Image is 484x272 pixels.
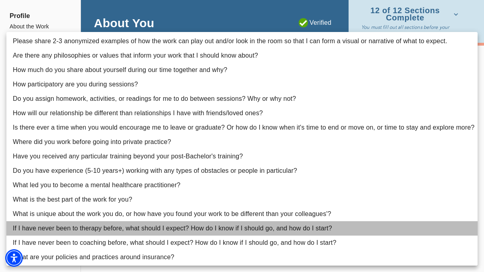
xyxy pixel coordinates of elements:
[6,63,478,77] li: How much do you share about yourself during our time together and why?
[5,249,23,267] div: Accessibility Menu
[6,250,478,264] li: What are your policies and practices around insurance?
[6,77,478,92] li: How participatory are you during sessions?
[6,48,478,63] li: Are there any philosophies or values that inform your work that I should know about?
[6,164,478,178] li: Do you have experience (5-10 years+) working with any types of obstacles or people in particular?
[6,106,478,120] li: How will our relationship be different than relationships I have with friends/loved ones?
[6,34,478,48] li: Please share 2-3 anonymized examples of how the work can play out and/or look in the room so that...
[6,207,478,221] li: What is unique about the work you do, or how have you found your work to be different than your c...
[6,192,478,207] li: What is the best part of the work for you?
[6,221,478,236] li: If I have never been to therapy before, what should I expect? How do I know if I should go, and h...
[6,178,478,192] li: What led you to become a mental healthcare practitioner?
[6,120,478,135] li: Is there ever a time when you would encourage me to leave or graduate? Or how do I know when it's...
[6,236,478,250] li: If I have never been to coaching before, what should I expect? How do I know if I should go, and ...
[6,92,478,106] li: Do you assign homework, activities, or readings for me to do between sessions? Why or why not?
[6,149,478,164] li: Have you received any particular training beyond your post-Bachelor's training?
[6,135,478,149] li: Where did you work before going into private practice?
